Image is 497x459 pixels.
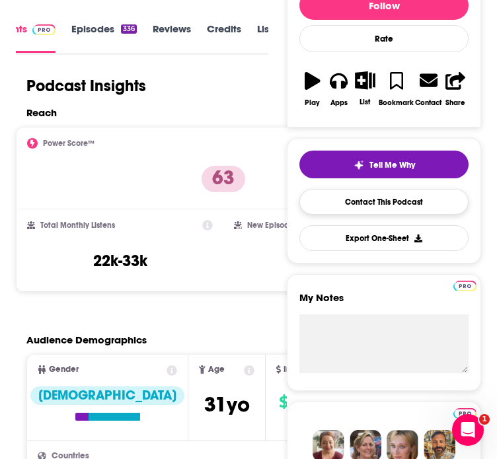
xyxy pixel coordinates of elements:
[442,63,469,115] button: Share
[453,406,477,419] a: Pro website
[445,98,465,107] div: Share
[299,225,469,251] button: Export One-Sheet
[305,98,320,107] div: Play
[204,392,250,417] span: 31 yo
[247,221,320,230] h2: New Episode Listens
[202,166,245,192] p: 63
[414,63,442,115] a: Contact
[26,76,146,96] h1: Podcast Insights
[330,98,348,107] div: Apps
[379,98,414,107] div: Bookmark
[49,365,79,374] span: Gender
[32,24,56,35] img: Podchaser Pro
[452,414,484,446] iframe: Intercom live chat
[30,386,184,405] div: [DEMOGRAPHIC_DATA]
[415,98,441,107] div: Contact
[299,63,326,115] button: Play
[40,221,115,230] h2: Total Monthly Listens
[453,281,477,291] img: Podchaser Pro
[326,63,352,115] button: Apps
[299,291,469,314] label: My Notes
[43,139,95,148] h2: Power Score™
[207,22,241,52] a: Credits
[26,334,147,346] h2: Audience Demographics
[26,106,57,119] h2: Reach
[71,22,137,52] a: Episodes336
[121,24,137,34] div: 336
[208,365,225,374] span: Age
[299,151,469,178] button: tell me why sparkleTell Me Why
[378,63,414,115] button: Bookmark
[279,392,288,413] span: $
[453,279,477,291] a: Pro website
[153,22,191,52] a: Reviews
[453,408,477,419] img: Podchaser Pro
[284,365,314,374] span: Income
[360,98,370,106] div: List
[299,189,469,215] a: Contact This Podcast
[354,160,364,170] img: tell me why sparkle
[257,22,291,52] a: Lists6
[299,25,469,52] div: Rate
[93,251,147,271] h3: 22k-33k
[352,63,379,114] button: List
[479,414,490,425] span: 1
[369,160,415,170] span: Tell Me Why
